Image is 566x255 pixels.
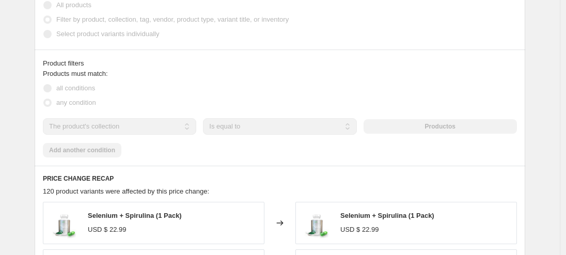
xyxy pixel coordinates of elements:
div: USD $ 22.99 [88,225,126,235]
img: 22selenium02_80x.jpg [301,208,332,238]
span: Products must match: [43,70,108,77]
span: Selenium + Spirulina (1 Pack) [340,212,434,219]
span: Select product variants individually [56,30,159,38]
span: All products [56,1,91,9]
span: all conditions [56,84,95,92]
span: any condition [56,99,96,106]
h6: PRICE CHANGE RECAP [43,174,517,183]
span: Selenium + Spirulina (1 Pack) [88,212,182,219]
div: USD $ 22.99 [340,225,379,235]
span: Filter by product, collection, tag, vendor, product type, variant title, or inventory [56,15,289,23]
div: Product filters [43,58,517,69]
img: 22selenium02_80x.jpg [49,208,80,238]
span: 120 product variants were affected by this price change: [43,187,209,195]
